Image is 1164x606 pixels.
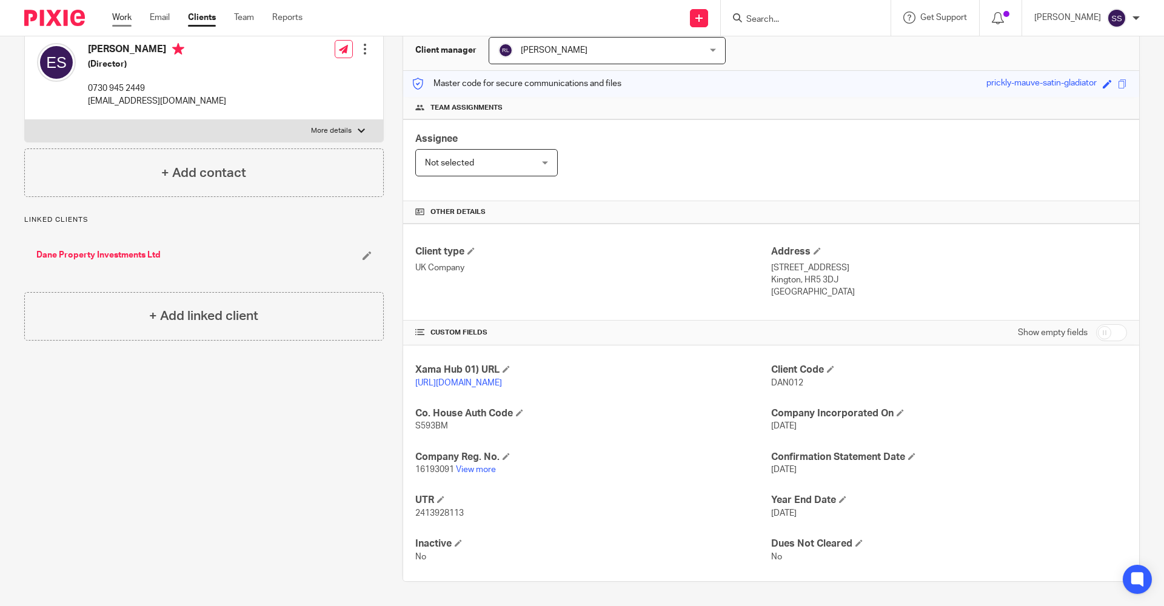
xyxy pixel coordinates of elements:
p: [GEOGRAPHIC_DATA] [771,286,1127,298]
input: Search [745,15,854,25]
h4: Company Incorporated On [771,407,1127,420]
span: Not selected [425,159,474,167]
div: prickly-mauve-satin-gladiator [986,77,1097,91]
h4: Dues Not Cleared [771,538,1127,550]
h4: Company Reg. No. [415,451,771,464]
p: [PERSON_NAME] [1034,12,1101,24]
h4: Client type [415,245,771,258]
i: Primary [172,43,184,55]
h4: + Add linked client [149,307,258,325]
span: Team assignments [430,103,503,113]
span: Assignee [415,134,458,144]
span: 2413928113 [415,509,464,518]
h4: CUSTOM FIELDS [415,328,771,338]
p: Kington, HR5 3DJ [771,274,1127,286]
h4: UTR [415,494,771,507]
a: View more [456,465,496,474]
h3: Client manager [415,44,477,56]
p: UK Company [415,262,771,274]
span: [PERSON_NAME] [521,46,587,55]
h4: Co. House Auth Code [415,407,771,420]
h4: Address [771,245,1127,258]
img: svg%3E [498,43,513,58]
a: Team [234,12,254,24]
a: Work [112,12,132,24]
span: DAN012 [771,379,803,387]
span: Get Support [920,13,967,22]
h4: Xama Hub 01) URL [415,364,771,376]
h4: Client Code [771,364,1127,376]
p: 0730 945 2449 [88,82,226,95]
h4: + Add contact [161,164,246,182]
p: Linked clients [24,215,384,225]
span: No [415,553,426,561]
h4: Year End Date [771,494,1127,507]
p: [EMAIL_ADDRESS][DOMAIN_NAME] [88,95,226,107]
span: S593BM [415,422,448,430]
h5: (Director) [88,58,226,70]
h4: Confirmation Statement Date [771,451,1127,464]
a: [URL][DOMAIN_NAME] [415,379,502,387]
p: Master code for secure communications and files [412,78,621,90]
label: Show empty fields [1018,327,1088,339]
p: [STREET_ADDRESS] [771,262,1127,274]
a: Dane Property Investments Ltd [36,249,161,261]
a: Reports [272,12,303,24]
img: svg%3E [1107,8,1126,28]
span: No [771,553,782,561]
span: [DATE] [771,509,797,518]
h4: Inactive [415,538,771,550]
img: svg%3E [37,43,76,82]
span: Other details [430,207,486,217]
img: Pixie [24,10,85,26]
span: [DATE] [771,465,797,474]
a: Clients [188,12,216,24]
span: [DATE] [771,422,797,430]
span: 16193091 [415,465,454,474]
a: Email [150,12,170,24]
p: More details [311,126,352,136]
h4: [PERSON_NAME] [88,43,226,58]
